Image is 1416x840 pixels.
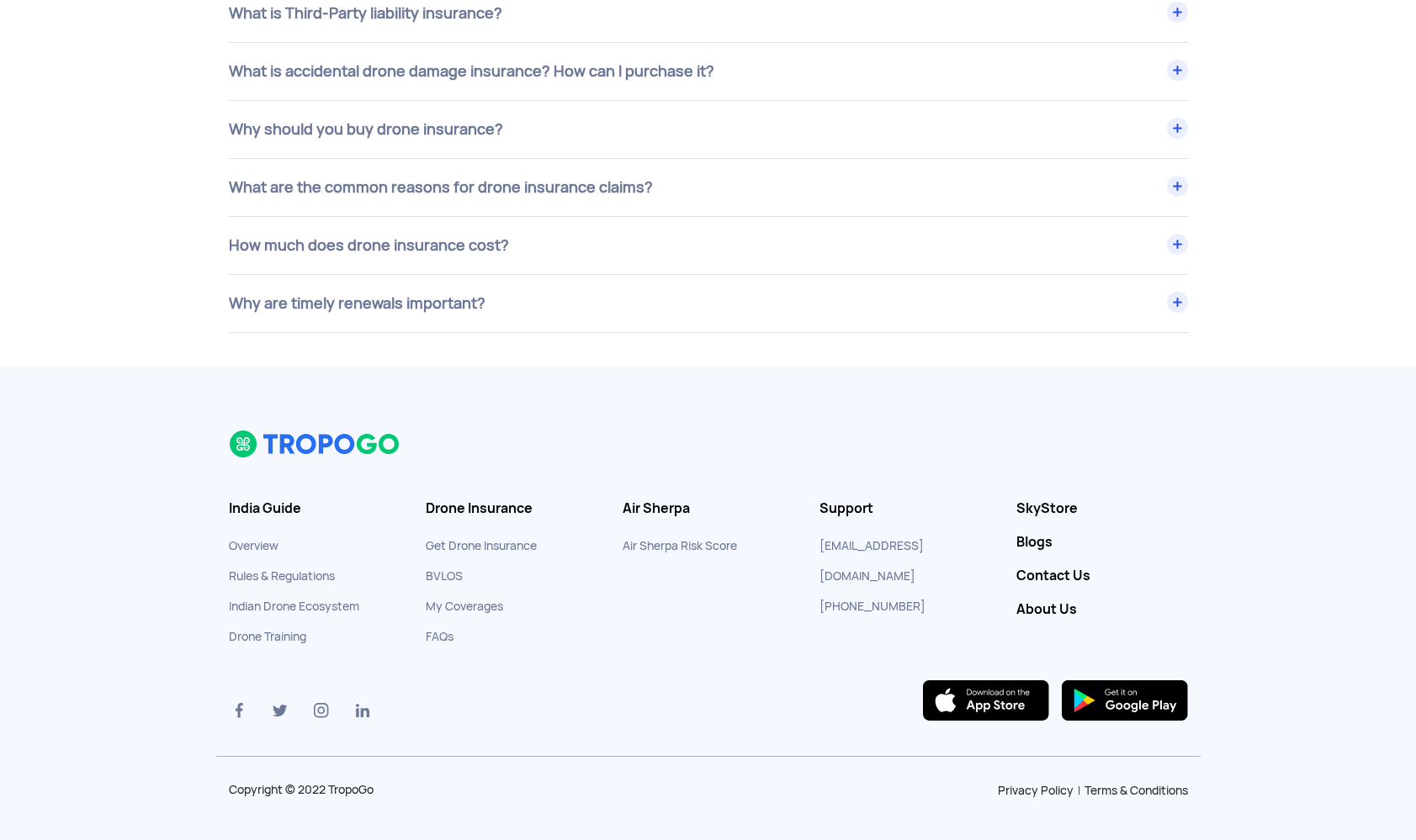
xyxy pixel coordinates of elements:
img: logo [229,430,401,458]
img: ic_facebook.svg [229,700,249,721]
img: ios_new.svg [923,680,1049,721]
img: ic_linkedin.svg [353,700,373,721]
div: Why should you buy drone insurance? [229,101,1188,158]
h3: Air Sherpa [623,500,794,517]
a: Blogs [1016,534,1188,551]
a: Drone Training [229,629,306,644]
a: FAQs [426,629,453,644]
a: My Coverages [426,599,503,614]
p: Copyright © 2022 TropoGo [229,784,450,795]
h3: Drone Insurance [426,500,597,517]
a: Terms & Conditions [1085,783,1188,798]
a: [EMAIL_ADDRESS][DOMAIN_NAME] [819,538,924,584]
a: BVLOS [426,568,463,584]
a: SkyStore [1016,500,1188,517]
img: img_playstore.png [1062,680,1188,721]
a: About Us [1016,601,1188,618]
h3: India Guide [229,500,400,517]
a: Rules & Regulations [229,568,335,584]
a: Privacy Policy [998,783,1074,798]
a: Air Sherpa Risk Score [623,538,737,553]
div: Why are timely renewals important? [229,275,1188,332]
a: Overview [229,538,278,553]
a: [PHONE_NUMBER] [819,599,925,614]
div: How much does drone insurance cost? [229,217,1188,274]
div: What are the common reasons for drone insurance claims? [229,159,1188,216]
a: Contact Us [1016,568,1188,584]
img: ic_instagram.svg [311,700,331,721]
img: ic_twitter.svg [270,700,290,721]
h3: Support [819,500,991,517]
div: What is accidental drone damage insurance? How can I purchase it? [229,43,1188,100]
a: Indian Drone Ecosystem [229,599,359,614]
a: Get Drone Insurance [426,538,537,553]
